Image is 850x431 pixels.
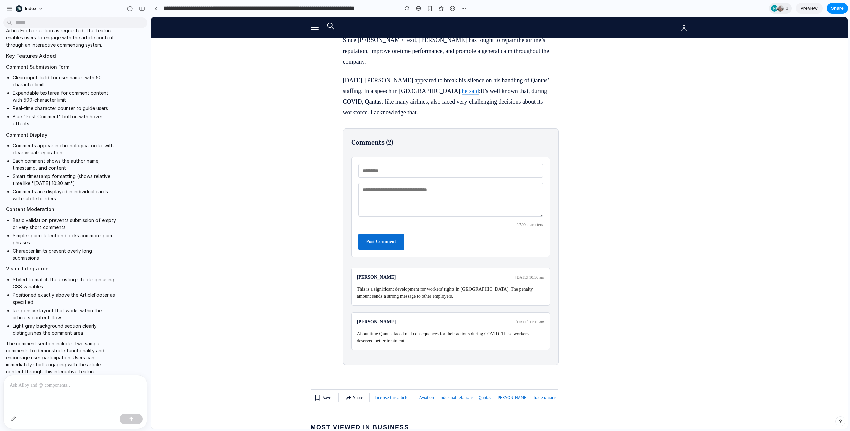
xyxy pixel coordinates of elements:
[796,3,823,14] a: Preview
[160,405,407,416] h2: Most Viewed in Business
[207,217,253,233] button: Post Comment
[192,58,408,101] p: [DATE], [PERSON_NAME] appeared to break his silence on his handling of Qantas’ staffing. In a spe...
[786,5,790,12] span: 2
[13,89,118,103] li: Expandable textarea for comment content with 500-character limit
[13,232,118,246] li: Simple spam detection blocks common spam phrases
[6,266,49,271] strong: Visual Integration
[13,188,118,202] li: Comments are displayed in individual cards with subtle borders
[769,3,792,14] div: 2
[207,204,392,211] div: 0 /500 characters
[202,377,212,383] span: Share
[311,71,328,78] a: he said
[827,3,848,14] button: Share
[6,13,118,48] p: I successfully integrated a fully functional comment section positioned above the ArticleFooter s...
[6,206,54,212] strong: Content Moderation
[13,74,118,88] li: Clean input field for user names with 50-character limit
[13,3,47,14] button: Index
[382,378,405,383] a: Trade unions
[328,378,340,383] a: Qantas
[206,269,394,283] p: This is a significant development for workers' rights in [GEOGRAPHIC_DATA]. The penalty amount se...
[13,307,118,321] li: Responsive layout that works within the article's content flow
[6,340,118,375] p: The comment section includes two sample comments to demonstrate functionality and encourage user ...
[13,113,118,127] li: Blue "Post Comment" button with hover effects
[13,157,118,171] li: Each comment shows the author name, timestamp, and content
[831,5,844,12] span: Share
[160,4,173,17] button: Open Navigation
[345,378,377,383] a: [PERSON_NAME]
[6,132,47,138] strong: Comment Display
[172,377,180,383] span: Save
[13,142,118,156] li: Comments appear in chronological order with clear visual separation
[13,173,118,187] li: Smart timestamp formatting (shows relative time like "[DATE] 10:30 am")
[13,322,118,336] li: Light gray background section clearly distinguishes the comment area
[268,378,283,383] a: Aviation
[206,256,245,265] span: [PERSON_NAME]
[206,301,245,309] span: [PERSON_NAME]
[13,291,118,306] li: Positioned exactly above the ArticleFooter as specified
[13,217,118,231] li: Basic validation prevents submission of empty or very short comments
[200,120,399,132] h3: Comments ( 2 )
[801,5,818,12] span: Preview
[206,313,394,327] p: About time Qantas faced real consequences for their actions during COVID. These workers deserved ...
[13,247,118,261] li: Character limits prevent overly long submissions
[364,257,394,264] span: [DATE] 10:30 am
[224,378,258,382] a: License this article
[6,52,118,60] h2: Key Features Added
[13,276,118,290] li: Styled to match the existing site design using CSS variables
[364,301,393,309] span: [DATE] 11:15 am
[6,64,69,70] strong: Comment Submission Form
[192,18,408,50] p: Since [PERSON_NAME] exit, [PERSON_NAME] has fought to repair the airline’s reputation, improve on...
[25,5,36,12] span: Index
[288,378,322,383] a: Industrial relations
[13,105,118,112] li: Real-time character counter to guide users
